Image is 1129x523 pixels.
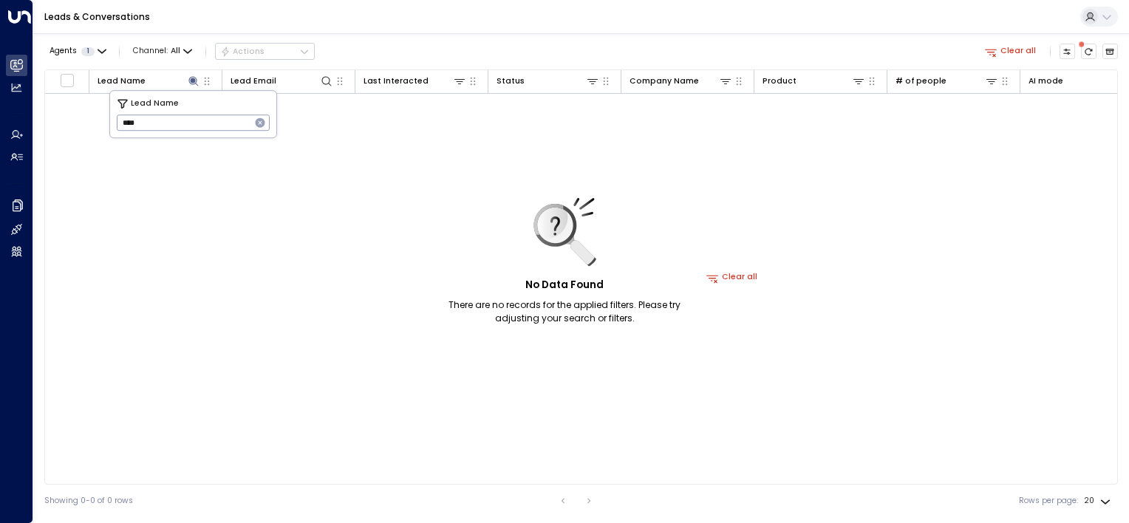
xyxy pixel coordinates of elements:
button: Channel:All [129,44,197,59]
div: Company Name [630,74,733,88]
label: Rows per page: [1019,495,1078,507]
div: Lead Email [231,74,334,88]
nav: pagination navigation [553,492,598,510]
div: # of people [896,74,999,88]
span: Lead Name [131,98,179,110]
a: Leads & Conversations [44,10,150,23]
div: Product [763,74,866,88]
button: Clear all [702,270,763,285]
span: All [171,47,180,55]
div: Lead Name [98,75,146,88]
div: Product [763,75,797,88]
span: Channel: [129,44,197,59]
div: Company Name [630,75,699,88]
div: Lead Name [98,74,201,88]
span: There are new threads available. Refresh the grid to view the latest updates. [1081,44,1097,60]
p: There are no records for the applied filters. Please try adjusting your search or filters. [426,298,703,325]
div: Status [497,75,525,88]
span: Agents [50,47,77,55]
div: Button group with a nested menu [215,43,315,61]
span: Toggle select all [60,73,74,87]
div: Status [497,74,600,88]
div: 20 [1084,492,1113,510]
div: Showing 0-0 of 0 rows [44,495,133,507]
button: Agents1 [44,44,110,59]
div: AI mode [1029,75,1063,88]
span: 1 [81,47,95,56]
div: Last Interacted [364,75,429,88]
div: Last Interacted [364,74,467,88]
div: Lead Email [231,75,276,88]
button: Clear all [980,44,1041,59]
button: Archived Leads [1102,44,1119,60]
button: Actions [215,43,315,61]
div: # of people [896,75,946,88]
h5: No Data Found [525,278,604,293]
div: Actions [220,47,265,57]
button: Customize [1060,44,1076,60]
